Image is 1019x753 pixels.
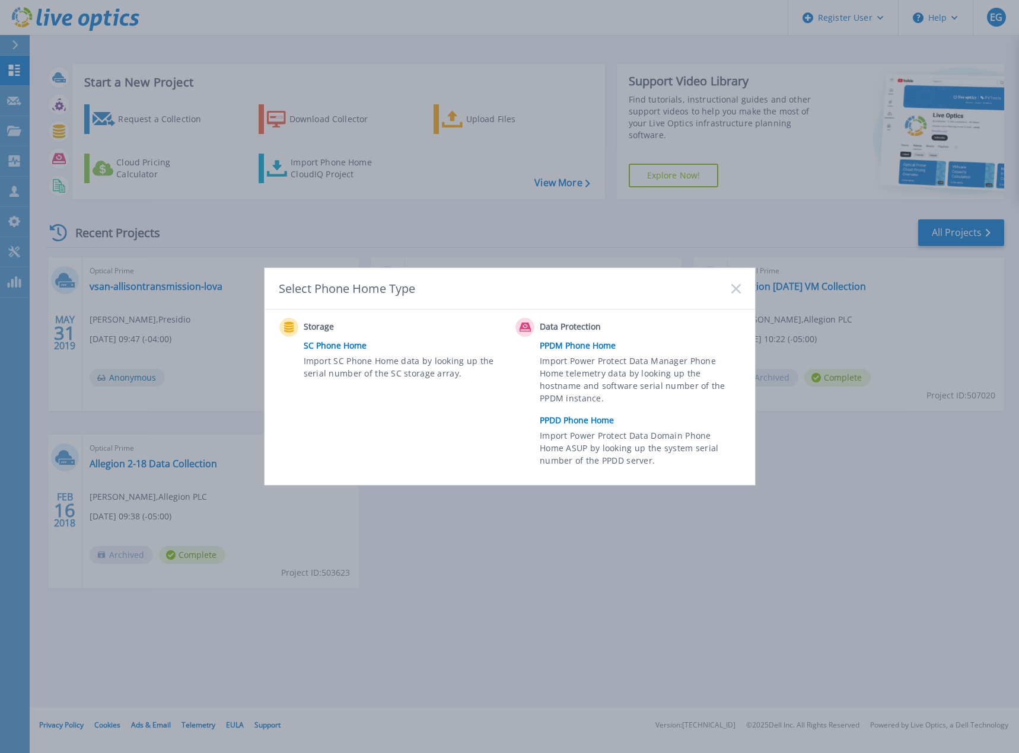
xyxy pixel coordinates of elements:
a: SC Phone Home [304,337,510,355]
span: Import Power Protect Data Manager Phone Home telemetry data by looking up the hostname and softwa... [540,355,737,409]
a: PPDM Phone Home [540,337,746,355]
span: Import Power Protect Data Domain Phone Home ASUP by looking up the system serial number of the PP... [540,429,737,470]
a: PPDD Phone Home [540,411,746,429]
span: Import SC Phone Home data by looking up the serial number of the SC storage array. [304,355,501,382]
div: Select Phone Home Type [279,280,416,296]
span: Data Protection [540,320,658,334]
span: Storage [304,320,422,334]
